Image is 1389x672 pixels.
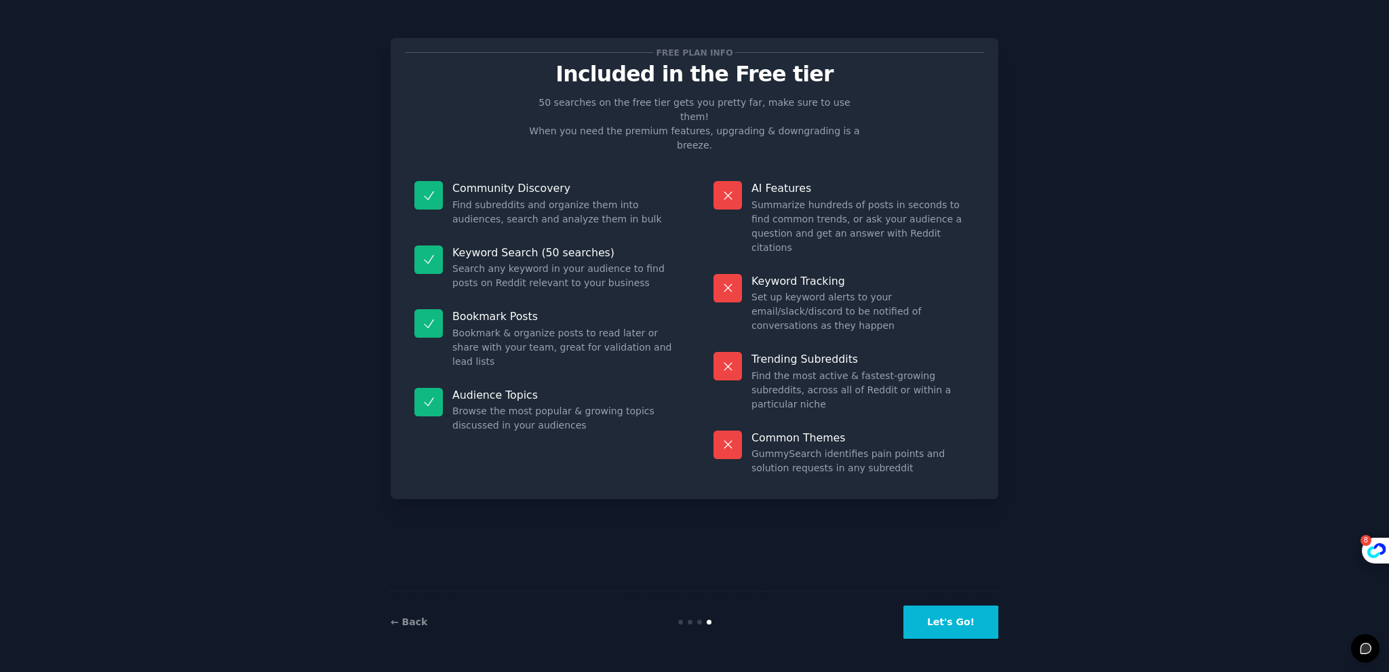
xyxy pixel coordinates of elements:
[751,352,975,366] p: Trending Subreddits
[751,274,975,288] p: Keyword Tracking
[751,447,975,475] dd: GummySearch identifies pain points and solution requests in any subreddit
[452,388,676,402] p: Audience Topics
[391,616,427,627] a: ← Back
[751,290,975,333] dd: Set up keyword alerts to your email/slack/discord to be notified of conversations as they happen
[751,369,975,412] dd: Find the most active & fastest-growing subreddits, across all of Reddit or within a particular niche
[654,45,735,60] span: Free plan info
[751,431,975,445] p: Common Themes
[452,404,676,433] dd: Browse the most popular & growing topics discussed in your audiences
[452,326,676,369] dd: Bookmark & organize posts to read later or share with your team, great for validation and lead lists
[452,181,676,195] p: Community Discovery
[452,262,676,290] dd: Search any keyword in your audience to find posts on Reddit relevant to your business
[452,245,676,260] p: Keyword Search (50 searches)
[452,198,676,226] dd: Find subreddits and organize them into audiences, search and analyze them in bulk
[903,606,998,639] button: Let's Go!
[524,96,865,153] p: 50 searches on the free tier gets you pretty far, make sure to use them! When you need the premiu...
[751,198,975,255] dd: Summarize hundreds of posts in seconds to find common trends, or ask your audience a question and...
[405,62,984,86] p: Included in the Free tier
[452,309,676,323] p: Bookmark Posts
[751,181,975,195] p: AI Features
